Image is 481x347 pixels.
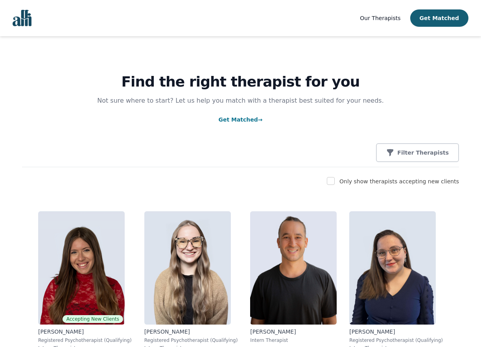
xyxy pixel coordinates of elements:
[144,337,238,343] p: Registered Psychotherapist (Qualifying)
[250,337,337,343] p: Intern Therapist
[397,149,449,157] p: Filter Therapists
[63,315,123,323] span: Accepting New Clients
[90,96,392,105] p: Not sure where to start? Let us help you match with a therapist best suited for your needs.
[38,337,132,343] p: Registered Psychotherapist (Qualifying)
[339,178,459,185] label: Only show therapists accepting new clients
[360,13,400,23] a: Our Therapists
[38,211,125,325] img: Alisha_Levine
[250,211,337,325] img: Kavon_Banejad
[144,211,231,325] img: Faith_Woodley
[349,211,436,325] img: Vanessa_McCulloch
[250,328,337,336] p: [PERSON_NAME]
[410,9,468,27] button: Get Matched
[349,328,443,336] p: [PERSON_NAME]
[258,116,263,123] span: →
[218,116,262,123] a: Get Matched
[22,74,459,90] h1: Find the right therapist for you
[376,143,459,162] button: Filter Therapists
[144,328,238,336] p: [PERSON_NAME]
[13,10,31,26] img: alli logo
[360,15,400,21] span: Our Therapists
[349,337,443,343] p: Registered Psychotherapist (Qualifying)
[38,328,132,336] p: [PERSON_NAME]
